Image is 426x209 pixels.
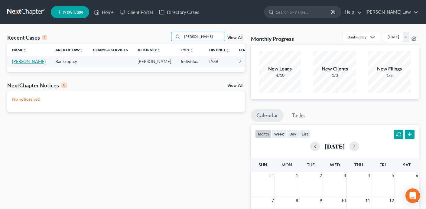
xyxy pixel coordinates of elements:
button: week [272,130,287,138]
td: [PERSON_NAME] [133,56,176,67]
p: No notices yet! [12,96,240,102]
a: Calendar [251,109,284,122]
i: unfold_more [157,48,161,52]
span: 5 [391,172,395,179]
a: View All [227,83,242,88]
td: Bankruptcy [50,56,88,67]
span: 1 [295,172,299,179]
a: Help [342,7,362,18]
div: New Clients [314,65,356,72]
th: Claims & Services [88,44,133,56]
td: IASB [204,56,234,67]
span: 31 [268,172,275,179]
a: Typeunfold_more [181,47,193,52]
span: Wed [330,162,340,167]
i: unfold_more [190,48,193,52]
span: 4 [367,172,371,179]
a: Chapterunfold_more [239,47,259,52]
td: Individual [176,56,204,67]
span: Fri [379,162,386,167]
div: 1 [42,35,47,40]
span: Thu [354,162,363,167]
div: 1/3 [314,72,356,78]
i: unfold_more [23,48,27,52]
span: 10 [340,197,346,204]
span: 8 [295,197,299,204]
span: New Case [63,10,83,15]
span: Mon [281,162,292,167]
a: Nameunfold_more [12,47,27,52]
a: Directory Cases [156,7,202,18]
a: Tasks [286,109,310,122]
i: unfold_more [80,48,83,52]
span: 11 [365,197,371,204]
span: 9 [319,197,323,204]
div: NextChapter Notices [7,82,67,89]
a: [PERSON_NAME] Law [363,7,418,18]
a: Home [91,7,117,18]
h2: [DATE] [325,143,345,149]
span: 12 [389,197,395,204]
input: Search by name... [182,32,225,41]
div: Bankruptcy [348,34,366,40]
button: day [287,130,299,138]
span: 6 [415,172,419,179]
div: Open Intercom Messenger [405,188,420,203]
a: Districtunfold_more [209,47,229,52]
span: 3 [343,172,346,179]
div: 1/5 [368,72,411,78]
div: 0 [61,83,67,88]
button: list [299,130,311,138]
a: Client Portal [117,7,156,18]
span: 7 [271,197,275,204]
div: Recent Cases [7,34,47,41]
div: New Filings [368,65,411,72]
span: 2 [319,172,323,179]
i: unfold_more [226,48,229,52]
a: [PERSON_NAME] [12,59,46,64]
a: Area of Lawunfold_more [55,47,83,52]
input: Search by name... [276,6,331,18]
a: View All [227,36,242,40]
h3: Monthly Progress [251,35,294,42]
td: 7 [234,56,264,67]
button: month [255,130,272,138]
div: 4/10 [259,72,301,78]
div: New Leads [259,65,301,72]
span: Tue [307,162,315,167]
a: Attorneyunfold_more [138,47,161,52]
span: Sun [259,162,267,167]
span: Sat [403,162,411,167]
